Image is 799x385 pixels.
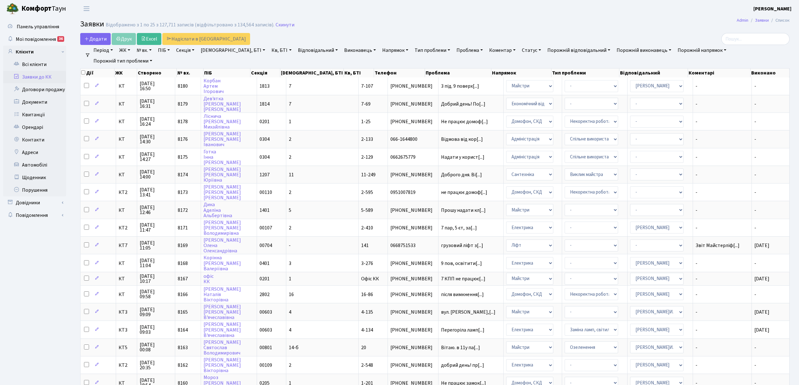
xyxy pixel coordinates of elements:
[696,84,749,89] span: -
[119,190,135,195] span: КТ2
[119,327,135,333] span: КТ3
[178,154,188,161] span: 8175
[696,310,749,315] span: -
[260,171,270,178] span: 1207
[204,303,241,321] a: [PERSON_NAME][PERSON_NAME]В'ячеславівна
[119,137,135,142] span: КТ
[361,118,371,125] span: 1-25
[390,225,436,230] span: [PHONE_NUMBER]
[250,69,281,77] th: Секція
[3,196,66,209] a: Довідники
[140,205,172,215] span: [DATE] 12:46
[754,101,756,107] span: -
[361,362,373,369] span: 2-548
[260,136,270,143] span: 0304
[276,22,294,28] a: Скинути
[696,119,749,124] span: -
[178,207,188,214] span: 8172
[178,171,188,178] span: 8174
[137,69,177,77] th: Створено
[390,172,436,177] span: [PHONE_NUMBER]
[361,291,373,298] span: 16-86
[361,344,366,351] span: 20
[91,56,155,66] a: Порожній тип проблеми
[412,45,453,56] a: Тип проблеми
[374,69,425,77] th: Телефон
[754,154,756,161] span: -
[119,102,135,107] span: КТ
[198,45,268,56] a: [DEMOGRAPHIC_DATA], БТІ
[754,136,756,143] span: -
[260,189,272,196] span: 00110
[361,275,379,282] span: Офіс КК
[754,118,756,125] span: -
[3,121,66,134] a: Орендарі
[696,208,749,213] span: -
[140,99,172,109] span: [DATE] 16:31
[119,310,135,315] span: КТ3
[289,309,291,316] span: 4
[119,276,135,281] span: КТ
[614,45,674,56] a: Порожній виконавець
[344,69,374,77] th: Кв, БТІ
[361,171,376,178] span: 11-249
[754,260,756,267] span: -
[119,208,135,213] span: КТ
[204,113,241,130] a: Ліснича[PERSON_NAME]Михайлівна
[260,118,270,125] span: 0201
[619,69,688,77] th: Відповідальний
[3,58,66,71] a: Всі клієнти
[140,240,172,250] span: [DATE] 11:05
[140,342,172,352] span: [DATE] 00:08
[441,327,484,333] span: Перегоріла ламп[...]
[754,224,756,231] span: -
[260,260,270,267] span: 0401
[295,45,340,56] a: Відповідальний
[119,155,135,160] span: КТ
[260,275,270,282] span: 0201
[361,136,373,143] span: 2-133
[289,171,294,178] span: 11
[80,33,111,45] a: Додати
[289,242,291,249] span: -
[696,276,749,281] span: -
[754,83,756,90] span: -
[441,362,484,369] span: добрий день! пр[...]
[178,83,188,90] span: 8180
[289,101,291,107] span: 7
[119,225,135,230] span: КТ2
[140,325,172,335] span: [DATE] 09:03
[6,3,19,15] img: logo.png
[675,45,729,56] a: Порожній напрямок
[140,223,172,233] span: [DATE] 11:47
[204,166,241,184] a: [PERSON_NAME][PERSON_NAME]Юріївна
[117,45,133,56] a: ЖК
[204,130,241,148] a: [PERSON_NAME][PERSON_NAME]Іванович
[754,242,769,249] span: [DATE]
[204,95,241,113] a: Дев'ятка[PERSON_NAME][PERSON_NAME]
[178,224,188,231] span: 8171
[119,172,135,177] span: КТ
[204,255,241,272] a: Корінна[PERSON_NAME]Валеріївна
[361,309,373,316] span: 4-135
[177,69,204,77] th: № вх.
[289,260,291,267] span: 3
[441,189,487,196] span: не працює домоф[...]
[204,339,241,356] a: [PERSON_NAME]СвятославВолодимирович
[737,17,748,24] a: Admin
[204,286,241,303] a: [PERSON_NAME]НаталіяВікторівна
[81,69,115,77] th: Дії
[441,171,482,178] span: Доброго дня. Ві[...]
[140,360,172,370] span: [DATE] 20:35
[390,261,436,266] span: [PHONE_NUMBER]
[119,119,135,124] span: КТ
[178,344,188,351] span: 8163
[289,275,291,282] span: 1
[441,275,485,282] span: 7 КПП не працює[...]
[754,171,756,178] span: -
[696,345,749,350] span: -
[178,309,188,316] span: 8165
[119,261,135,266] span: КТ
[260,242,272,249] span: 00704
[260,154,270,161] span: 0304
